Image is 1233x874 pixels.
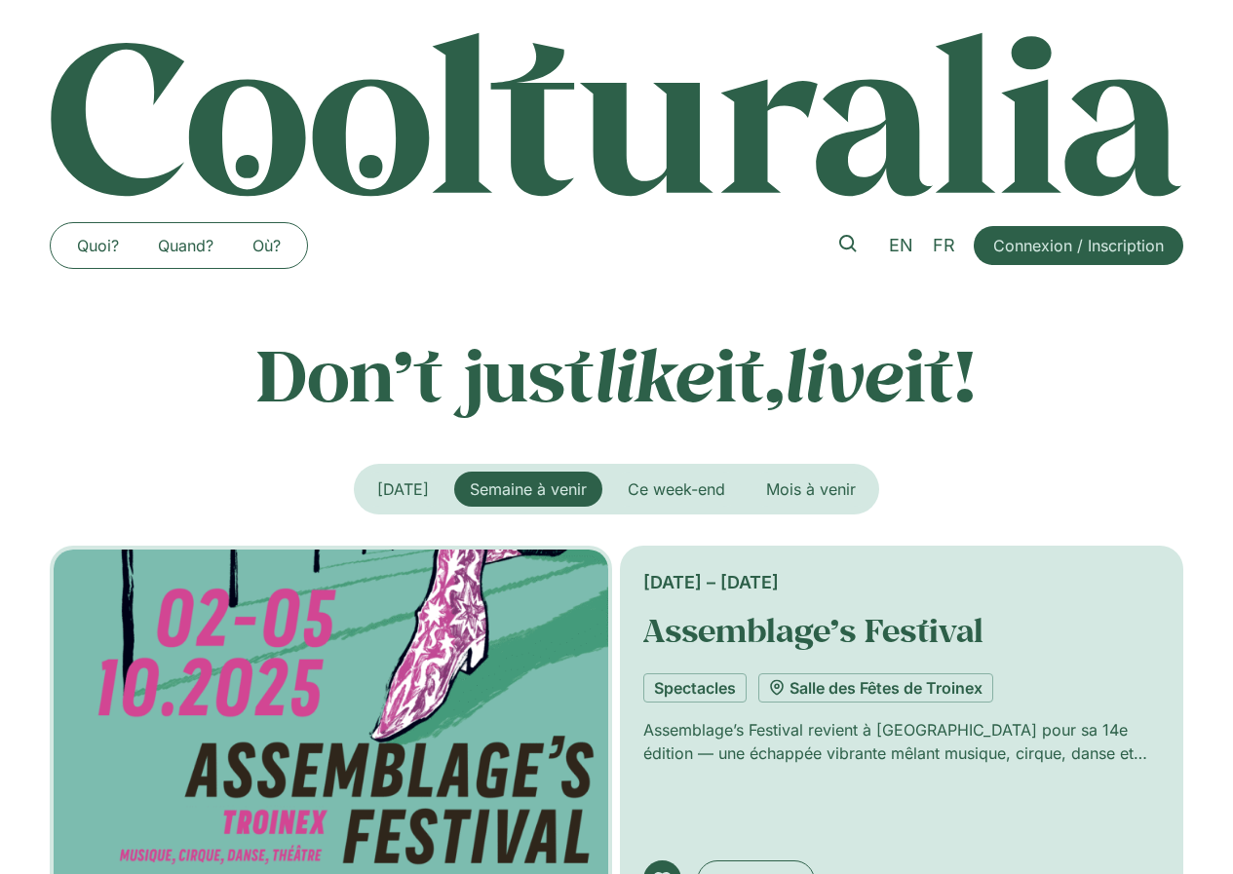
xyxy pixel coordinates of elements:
a: FR [923,232,965,260]
span: Semaine à venir [470,479,587,499]
a: Assemblage’s Festival [643,609,983,651]
p: Don’t just it, it! [50,332,1184,416]
div: [DATE] – [DATE] [643,569,1161,595]
span: [DATE] [377,479,429,499]
a: Salle des Fêtes de Troinex [758,673,993,703]
em: like [595,326,715,421]
span: Ce week-end [628,479,725,499]
a: Spectacles [643,673,747,703]
span: FR [933,235,955,255]
a: Connexion / Inscription [974,226,1183,265]
p: Assemblage’s Festival revient à [GEOGRAPHIC_DATA] pour sa 14e édition — une échappée vibrante mêl... [643,718,1161,765]
a: EN [879,232,923,260]
span: Mois à venir [766,479,856,499]
span: EN [889,235,913,255]
a: Quoi? [58,230,138,261]
em: live [785,326,905,421]
span: Connexion / Inscription [993,234,1164,257]
a: Où? [233,230,300,261]
nav: Menu [58,230,300,261]
a: Quand? [138,230,233,261]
